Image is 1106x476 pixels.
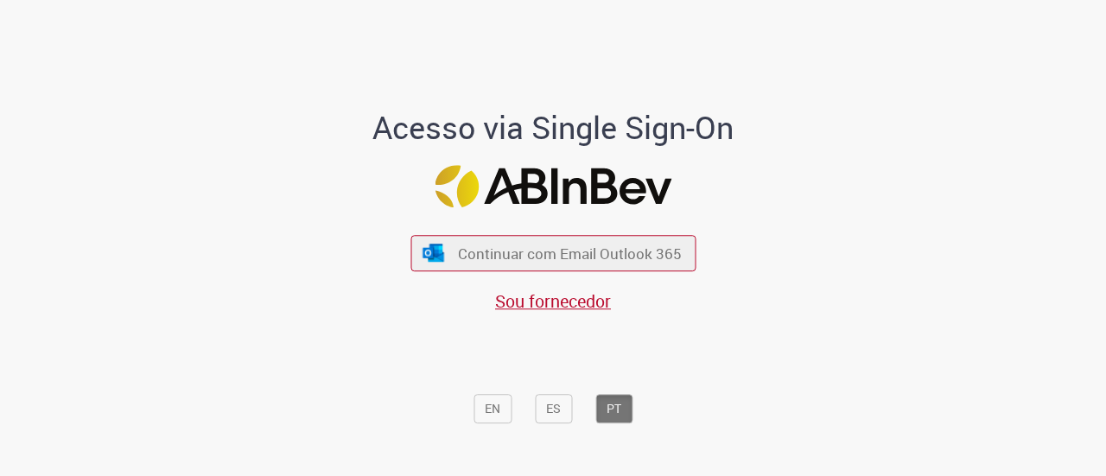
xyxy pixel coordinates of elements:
h1: Acesso via Single Sign-On [314,111,793,145]
span: Continuar com Email Outlook 365 [458,244,682,263]
img: Logo ABInBev [435,165,671,207]
img: ícone Azure/Microsoft 360 [422,244,446,262]
a: Sou fornecedor [495,289,611,313]
button: EN [474,394,512,423]
button: ícone Azure/Microsoft 360 Continuar com Email Outlook 365 [410,236,696,271]
button: PT [595,394,632,423]
button: ES [535,394,572,423]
